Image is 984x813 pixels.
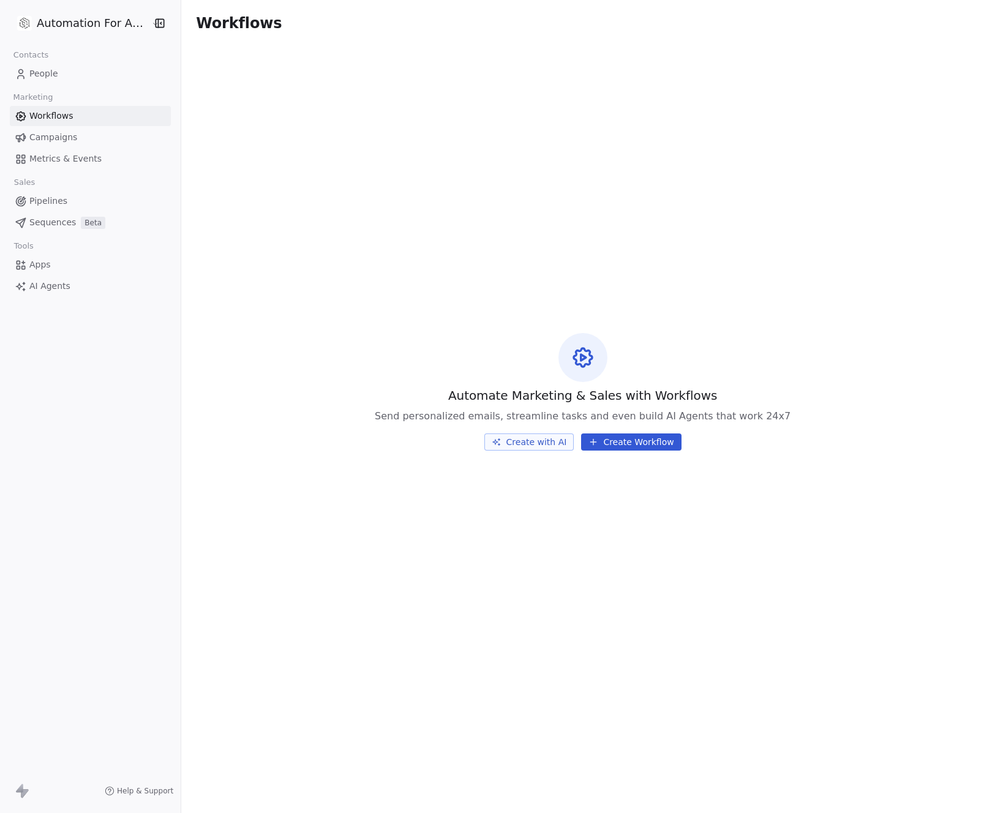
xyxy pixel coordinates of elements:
[9,237,39,255] span: Tools
[81,217,105,229] span: Beta
[8,46,54,64] span: Contacts
[10,106,171,126] a: Workflows
[29,216,76,229] span: Sequences
[10,191,171,211] a: Pipelines
[10,64,171,84] a: People
[581,433,681,451] button: Create Workflow
[375,409,791,424] span: Send personalized emails, streamline tasks and even build AI Agents that work 24x7
[9,173,40,192] span: Sales
[942,771,972,801] iframe: To enrich screen reader interactions, please activate Accessibility in Grammarly extension settings
[448,387,717,404] span: Automate Marketing & Sales with Workflows
[10,212,171,233] a: SequencesBeta
[15,13,143,34] button: Automation For Agencies
[29,110,73,122] span: Workflows
[29,152,102,165] span: Metrics & Events
[10,149,171,169] a: Metrics & Events
[484,433,574,451] button: Create with AI
[29,258,51,271] span: Apps
[29,67,58,80] span: People
[17,16,32,31] img: black.png
[10,127,171,148] a: Campaigns
[29,280,70,293] span: AI Agents
[8,88,58,107] span: Marketing
[105,786,173,796] a: Help & Support
[29,195,67,208] span: Pipelines
[10,255,171,275] a: Apps
[10,276,171,296] a: AI Agents
[37,15,148,31] span: Automation For Agencies
[117,786,173,796] span: Help & Support
[196,15,282,32] span: Workflows
[29,131,77,144] span: Campaigns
